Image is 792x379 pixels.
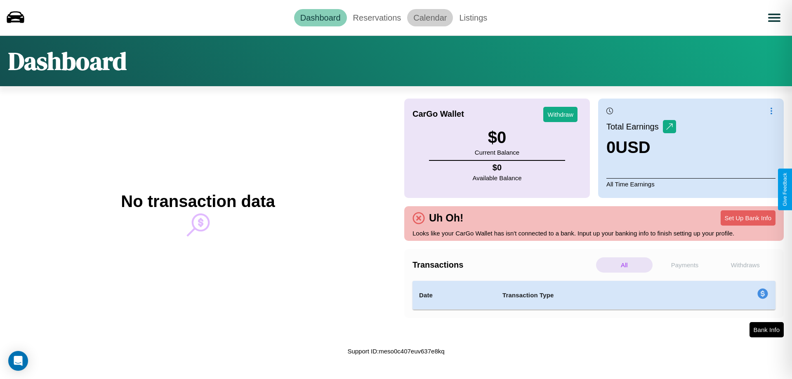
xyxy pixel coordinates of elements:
h4: Transactions [412,260,594,270]
p: Support ID: meso0c407euv637e8kq [347,346,444,357]
p: Total Earnings [606,119,663,134]
a: Dashboard [294,9,347,26]
a: Listings [453,9,493,26]
h4: Transaction Type [502,290,690,300]
h3: 0 USD [606,138,676,157]
button: Open menu [763,6,786,29]
h1: Dashboard [8,44,127,78]
p: Withdraws [717,257,773,273]
h2: No transaction data [121,192,275,211]
p: Payments [657,257,713,273]
table: simple table [412,281,775,310]
p: Current Balance [475,147,519,158]
a: Calendar [407,9,453,26]
div: Open Intercom Messenger [8,351,28,371]
h4: Date [419,290,489,300]
p: Available Balance [473,172,522,184]
h3: $ 0 [475,128,519,147]
a: Reservations [347,9,408,26]
p: Looks like your CarGo Wallet has isn't connected to a bank. Input up your banking info to finish ... [412,228,775,239]
p: All Time Earnings [606,178,775,190]
button: Bank Info [750,322,784,337]
h4: Uh Oh! [425,212,467,224]
button: Set Up Bank Info [721,210,775,226]
h4: $ 0 [473,163,522,172]
button: Withdraw [543,107,577,122]
h4: CarGo Wallet [412,109,464,119]
p: All [596,257,653,273]
div: Give Feedback [782,173,788,206]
